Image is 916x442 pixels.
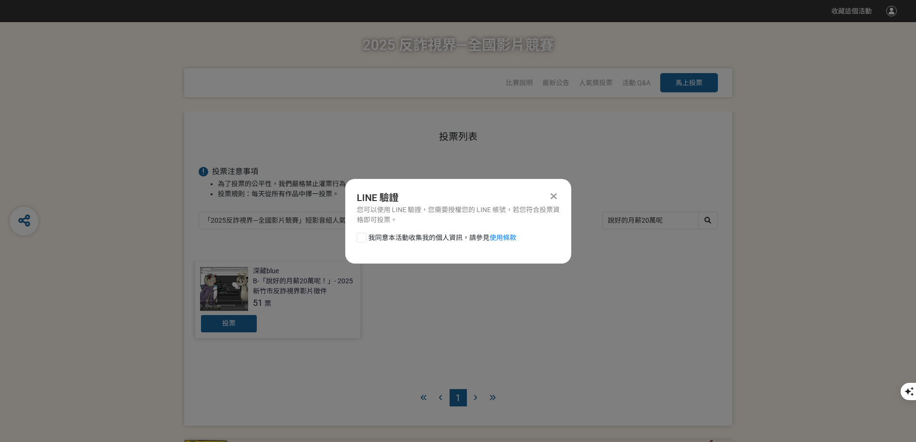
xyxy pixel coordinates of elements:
li: 投票規則：每天從所有作品中擇一投票。 [218,189,718,199]
span: 票 [264,300,271,307]
a: 比賽說明 [506,79,533,87]
h1: 2025 反詐視界—全國影片競賽 [363,22,554,68]
div: LINE 驗證 [357,190,560,205]
span: 我同意本活動收集我的個人資訊，請參見 [368,233,516,243]
span: 1 [455,392,461,404]
span: 投票注意事項 [212,167,258,176]
li: 為了投票的公平性，我們嚴格禁止灌票行為，所有投票者皆需經過 LINE 登入認證。 [218,179,718,189]
span: 51 [253,298,263,308]
span: 投票 [222,319,236,327]
div: B-「說好的月薪20萬呢！」- 2025新竹市反詐視界影片徵件 [253,276,355,296]
button: 馬上投票 [660,73,718,92]
span: 馬上投票 [676,79,703,87]
span: 人氣獎投票 [579,79,613,87]
div: 深藏blue [253,266,279,276]
a: 活動 Q&A [622,79,651,87]
div: 您可以使用 LINE 驗證，您需要授權您的 LINE 帳號，若您符合投票資格即可投票。 [357,205,560,225]
h1: 投票列表 [199,131,718,142]
input: 搜尋作品 [603,212,717,229]
a: 深藏blueB-「說好的月薪20萬呢！」- 2025新竹市反詐視界影片徵件51票投票 [195,261,361,339]
a: 使用條款 [489,234,516,241]
a: 最新公告 [542,79,569,87]
span: 收藏這個活動 [831,7,872,15]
